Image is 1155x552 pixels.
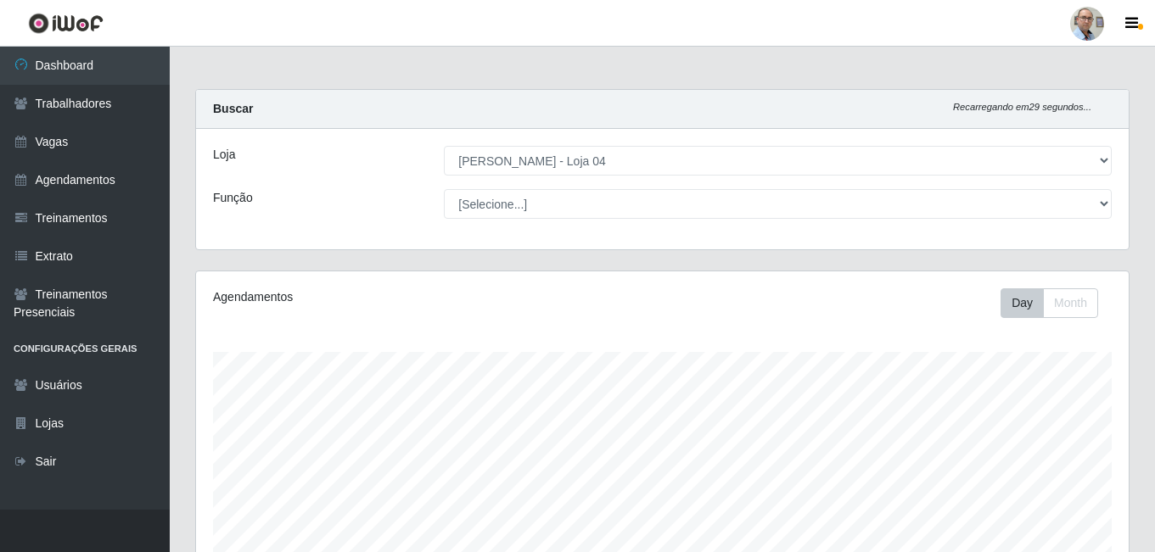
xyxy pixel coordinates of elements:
[1001,288,1044,318] button: Day
[28,13,104,34] img: CoreUI Logo
[1001,288,1112,318] div: Toolbar with button groups
[1001,288,1098,318] div: First group
[213,189,253,207] label: Função
[213,102,253,115] strong: Buscar
[213,288,573,306] div: Agendamentos
[1043,288,1098,318] button: Month
[213,146,235,164] label: Loja
[953,102,1091,112] i: Recarregando em 29 segundos...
